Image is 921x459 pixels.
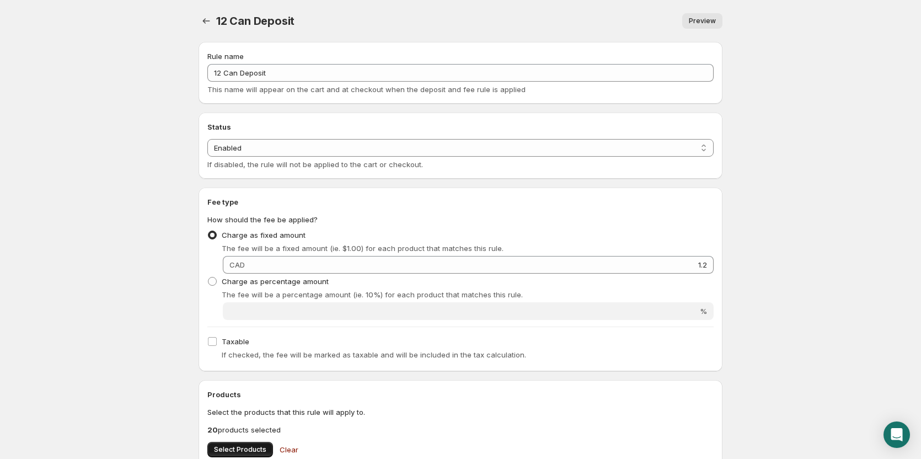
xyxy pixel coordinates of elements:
[222,350,526,359] span: If checked, the fee will be marked as taxable and will be included in the tax calculation.
[199,13,214,29] button: Settings
[207,425,218,434] b: 20
[207,85,526,94] span: This name will appear on the cart and at checkout when the deposit and fee rule is applied
[214,445,266,454] span: Select Products
[207,121,714,132] h2: Status
[689,17,716,25] span: Preview
[207,407,714,418] p: Select the products that this rule will apply to.
[207,389,714,400] h2: Products
[207,196,714,207] h2: Fee type
[207,424,714,435] p: products selected
[216,14,294,28] span: 12 Can Deposit
[207,52,244,61] span: Rule name
[682,13,722,29] a: Preview
[700,307,707,316] span: %
[222,244,504,253] span: The fee will be a fixed amount (ie. $1.00) for each product that matches this rule.
[229,260,245,269] span: CAD
[207,215,318,224] span: How should the fee be applied?
[222,277,329,286] span: Charge as percentage amount
[207,160,423,169] span: If disabled, the rule will not be applied to the cart or checkout.
[222,231,306,239] span: Charge as fixed amount
[207,442,273,457] button: Select Products
[883,421,910,448] div: Open Intercom Messenger
[280,444,298,455] span: Clear
[222,289,714,300] p: The fee will be a percentage amount (ie. 10%) for each product that matches this rule.
[222,337,249,346] span: Taxable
